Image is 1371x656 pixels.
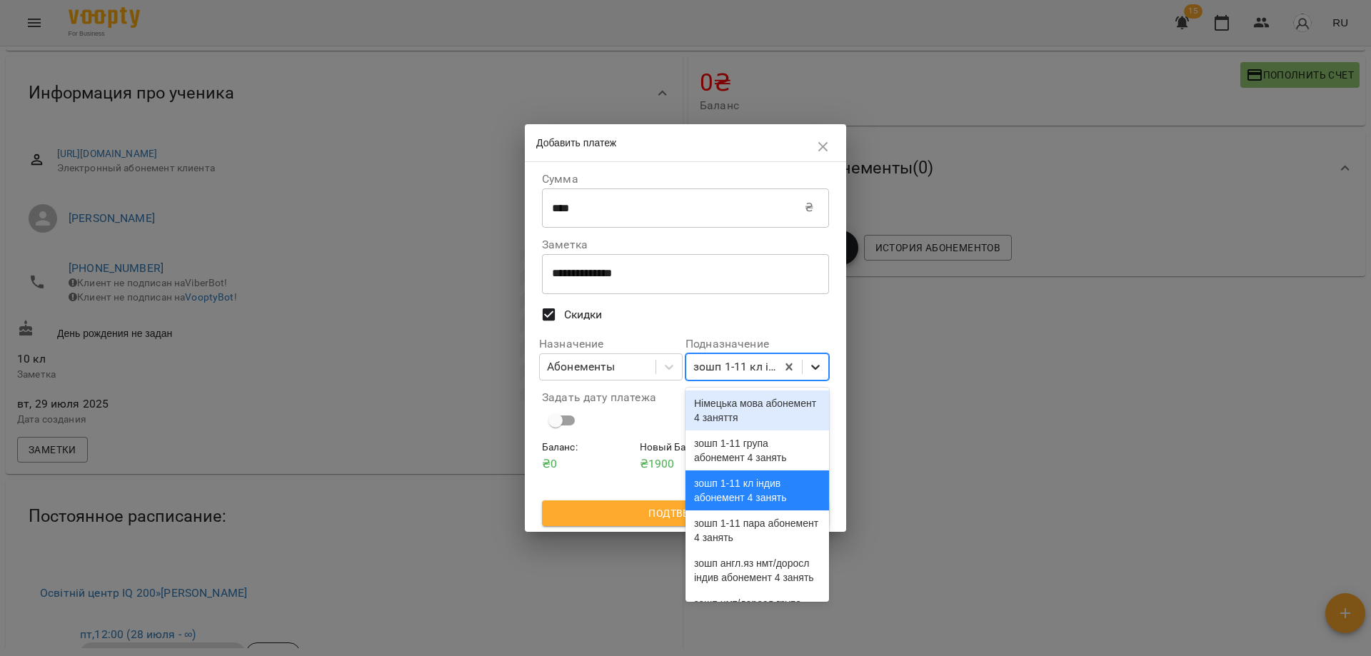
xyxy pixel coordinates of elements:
span: Скидки [564,306,603,323]
span: Добавить платеж [536,137,616,148]
label: Задать дату платежа [542,392,829,403]
h6: Баланс : [542,440,634,455]
h6: Новый Баланс : [640,440,732,455]
div: зошп 1-11 пара абонемент 4 занять [685,510,829,550]
p: ₴ 0 [542,455,634,473]
span: Подтвердить [553,505,818,522]
label: Подназначение [685,338,829,350]
div: Німецька мова абонемент 4 заняття [685,390,829,430]
div: зошп нмт/доросл група абон 4 занять [685,590,829,630]
button: Подтвердить [542,500,829,526]
div: зошп 1-11 кл індив абонемент 4 занять [693,358,778,375]
div: Абонементы [547,358,615,375]
label: Заметка [542,239,829,251]
div: зошп 1-11 група абонемент 4 занять [685,430,829,470]
div: зошп 1-11 кл індив абонемент 4 занять [685,470,829,510]
label: Назначение [539,338,683,350]
div: зошп англ.яз нмт/доросл індив абонемент 4 занять [685,550,829,590]
p: ₴ 1900 [640,455,732,473]
label: Сумма [542,173,829,185]
p: ₴ [805,199,813,216]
